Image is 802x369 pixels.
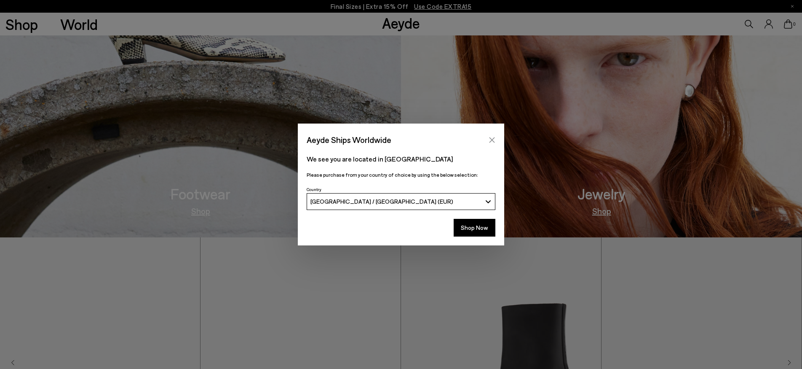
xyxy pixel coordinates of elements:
[486,134,498,146] button: Close
[310,198,453,205] span: [GEOGRAPHIC_DATA] / [GEOGRAPHIC_DATA] (EUR)
[307,171,495,179] p: Please purchase from your country of choice by using the below selection:
[307,132,391,147] span: Aeyde Ships Worldwide
[454,219,495,237] button: Shop Now
[307,154,495,164] p: We see you are located in [GEOGRAPHIC_DATA]
[307,187,321,192] span: Country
